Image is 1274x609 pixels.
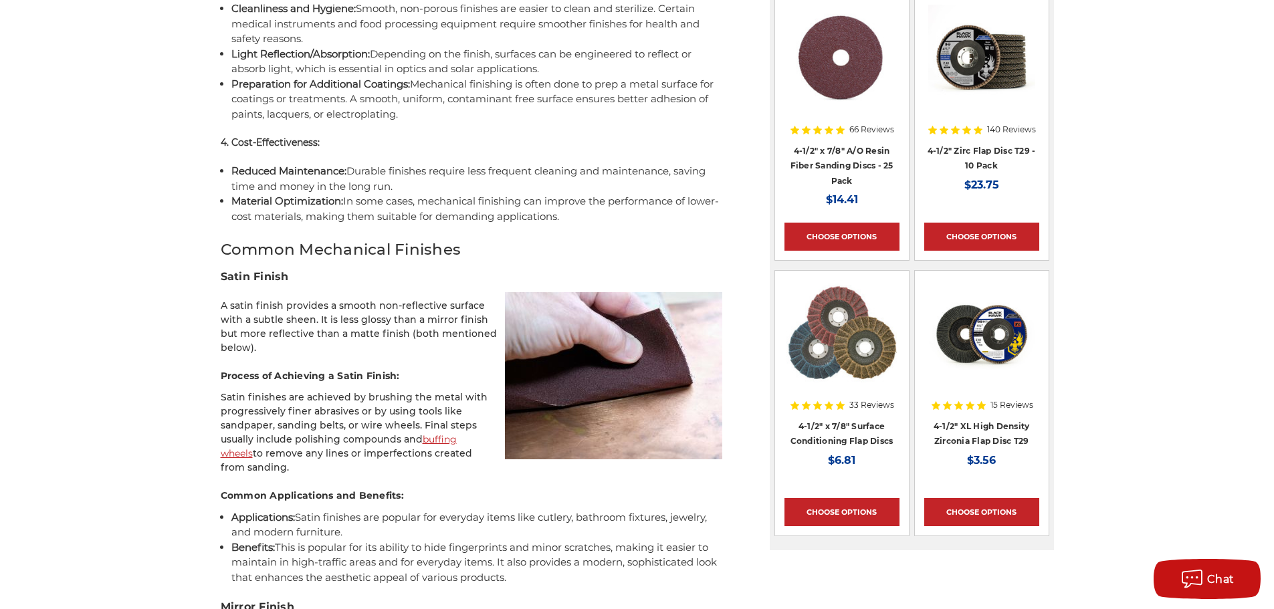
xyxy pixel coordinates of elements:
[231,511,295,523] strong: Applications:
[849,401,894,409] span: 33 Reviews
[928,5,1035,112] img: 4.5" Black Hawk Zirconia Flap Disc 10 Pack
[786,280,896,387] img: Scotch brite flap discs
[231,2,356,15] strong: Cleanliness and Hygiene:
[790,146,893,186] a: 4-1/2" x 7/8" A/O Resin Fiber Sanding Discs - 25 Pack
[924,498,1039,526] a: Choose Options
[221,238,722,261] h2: Common Mechanical Finishes
[221,136,320,148] strong: 4. Cost-Effectiveness:
[784,223,899,251] a: Choose Options
[231,47,370,60] strong: Light Reflection/Absorption:
[221,269,722,285] h3: Satin Finish
[231,540,722,586] li: This is popular for its ability to hide fingerprints and minor scratches, making it easier to mai...
[231,77,722,122] li: Mechanical finishing is often done to prep a metal surface for coatings or treatments. A smooth, ...
[934,421,1030,447] a: 4-1/2" XL High Density Zirconia Flap Disc T29
[987,126,1036,134] span: 140 Reviews
[221,390,722,475] p: Satin finishes are achieved by brushing the metal with progressively finer abrasives or by using ...
[826,193,858,206] span: $14.41
[828,454,855,467] span: $6.81
[964,178,999,191] span: $23.75
[787,5,896,112] img: 4.5 inch resin fiber disc
[1207,573,1235,586] span: Chat
[849,126,894,134] span: 66 Reviews
[784,498,899,526] a: Choose Options
[231,78,410,90] strong: Preparation for Additional Coatings:
[231,194,722,224] li: In some cases, mechanical finishing can improve the performance of lower-cost materials, making t...
[1154,559,1261,599] button: Chat
[924,280,1039,395] a: 4-1/2" XL High Density Zirconia Flap Disc T29
[505,292,722,459] img: Sanding copper metal with sandpaper
[221,433,457,459] a: buffing wheels
[784,5,899,120] a: 4.5 inch resin fiber disc
[231,510,722,540] li: Satin finishes are popular for everyday items like cutlery, bathroom fixtures, jewelry, and moder...
[231,195,343,207] strong: Material Optimization:
[231,47,722,77] li: Depending on the finish, surfaces can be engineered to reflect or absorb light, which is essentia...
[221,299,722,355] p: A satin finish provides a smooth non-reflective surface with a subtle sheen. It is less glossy th...
[928,280,1035,387] img: 4-1/2" XL High Density Zirconia Flap Disc T29
[924,223,1039,251] a: Choose Options
[221,489,722,503] h4: Common Applications and Benefits:
[221,369,722,383] h4: Process of Achieving a Satin Finish:
[990,401,1033,409] span: 15 Reviews
[231,1,722,47] li: Smooth, non-porous finishes are easier to clean and sterilize. Certain medical instruments and fo...
[231,541,275,554] strong: Benefits:
[924,5,1039,120] a: 4.5" Black Hawk Zirconia Flap Disc 10 Pack
[928,146,1036,171] a: 4-1/2" Zirc Flap Disc T29 - 10 Pack
[967,454,996,467] span: $3.56
[784,280,899,395] a: Scotch brite flap discs
[231,164,346,177] strong: Reduced Maintenance:
[790,421,893,447] a: 4-1/2" x 7/8" Surface Conditioning Flap Discs
[231,164,722,194] li: Durable finishes require less frequent cleaning and maintenance, saving time and money in the lon...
